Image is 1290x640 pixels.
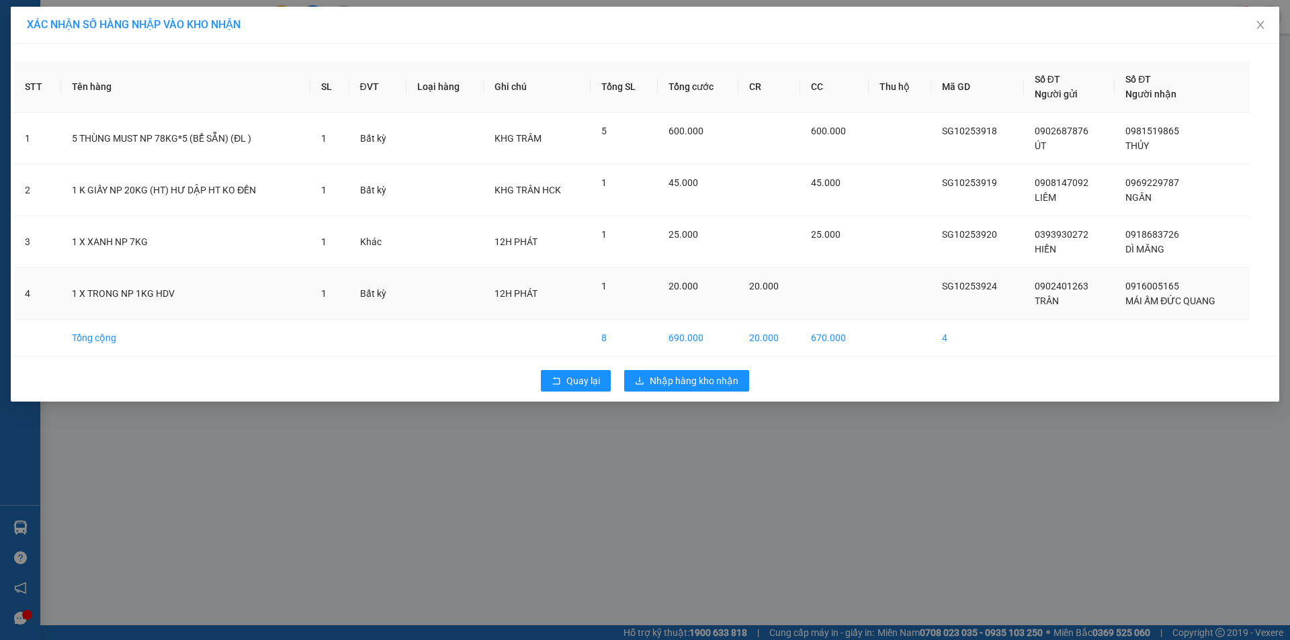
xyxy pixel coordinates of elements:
[1242,7,1279,44] button: Close
[738,320,800,357] td: 20.000
[942,229,997,240] span: SG10253920
[658,61,738,113] th: Tổng cước
[494,185,561,195] span: KHG TRÂN HCK
[931,61,1024,113] th: Mã GD
[800,320,869,357] td: 670.000
[738,61,800,113] th: CR
[1035,74,1060,85] span: Số ĐT
[658,320,738,357] td: 690.000
[494,288,537,299] span: 12H PHÁT
[27,18,241,31] span: XÁC NHẬN SỐ HÀNG NHẬP VÀO KHO NHẬN
[669,126,703,136] span: 600.000
[1035,177,1088,188] span: 0908147092
[321,133,327,144] span: 1
[931,320,1024,357] td: 4
[1035,295,1059,306] span: TRÂN
[669,229,698,240] span: 25.000
[800,61,869,113] th: CC
[61,216,310,268] td: 1 X XANH NP 7KG
[1035,89,1078,99] span: Người gửi
[1035,140,1046,151] span: ÚT
[494,236,537,247] span: 12H PHÁT
[749,281,779,291] span: 20.000
[406,61,484,113] th: Loại hàng
[1125,295,1215,306] span: MÁI ẤM ĐỨC QUANG
[349,165,407,216] td: Bất kỳ
[484,61,590,113] th: Ghi chú
[669,281,698,291] span: 20.000
[1035,244,1056,255] span: HIỀN
[1125,281,1179,291] span: 0916005165
[61,61,310,113] th: Tên hàng
[566,373,600,388] span: Quay lại
[61,165,310,216] td: 1 K GIẤY NP 20KG (HT) HƯ DẬP HT KO ĐỀN
[811,229,841,240] span: 25.000
[650,373,738,388] span: Nhập hàng kho nhận
[61,320,310,357] td: Tổng cộng
[1035,126,1088,136] span: 0902687876
[869,61,931,113] th: Thu hộ
[541,370,611,392] button: rollbackQuay lại
[1255,19,1266,30] span: close
[494,133,542,144] span: KHG TRÂM
[942,126,997,136] span: SG10253918
[61,113,310,165] td: 5 THÙNG MUST NP 78KG*5 (BỂ SẴN) (ĐL )
[321,236,327,247] span: 1
[1035,192,1056,203] span: LIÊM
[1125,177,1179,188] span: 0969229787
[552,376,561,387] span: rollback
[14,61,61,113] th: STT
[14,165,61,216] td: 2
[811,126,846,136] span: 600.000
[1035,281,1088,291] span: 0902401263
[321,185,327,195] span: 1
[1125,74,1151,85] span: Số ĐT
[635,376,644,387] span: download
[349,268,407,320] td: Bất kỳ
[1125,140,1149,151] span: THỦY
[601,229,607,240] span: 1
[61,268,310,320] td: 1 X TRONG NP 1KG HDV
[14,268,61,320] td: 4
[321,288,327,299] span: 1
[591,61,658,113] th: Tổng SL
[669,177,698,188] span: 45.000
[942,177,997,188] span: SG10253919
[14,216,61,268] td: 3
[591,320,658,357] td: 8
[601,177,607,188] span: 1
[1125,192,1152,203] span: NGÂN
[1125,244,1164,255] span: DÌ MĂNG
[601,126,607,136] span: 5
[811,177,841,188] span: 45.000
[1125,126,1179,136] span: 0981519865
[624,370,749,392] button: downloadNhập hàng kho nhận
[1035,229,1088,240] span: 0393930272
[1125,89,1176,99] span: Người nhận
[1125,229,1179,240] span: 0918683726
[942,281,997,291] span: SG10253924
[349,113,407,165] td: Bất kỳ
[349,216,407,268] td: Khác
[14,113,61,165] td: 1
[601,281,607,291] span: 1
[310,61,349,113] th: SL
[349,61,407,113] th: ĐVT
